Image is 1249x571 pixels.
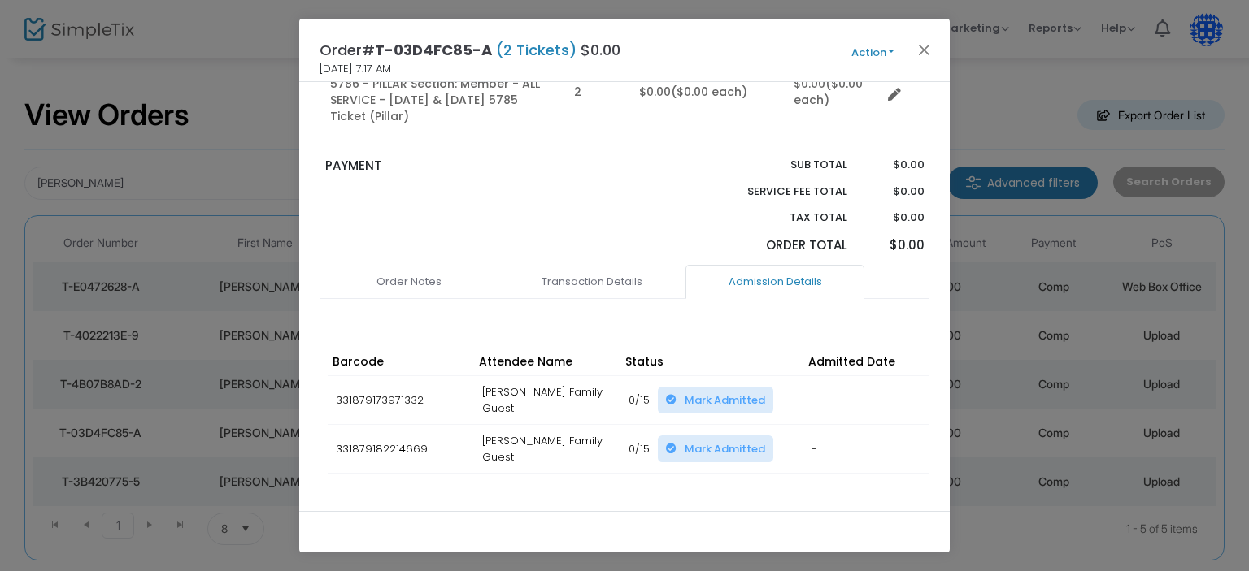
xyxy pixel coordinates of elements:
a: Order Notes [320,265,498,299]
span: 0/15 [629,392,650,408]
span: ($0.00 each) [794,76,863,108]
th: Barcode [328,331,474,376]
th: Admitted Date [803,331,950,376]
a: Admission Details [685,265,864,299]
p: $0.00 [863,184,924,200]
td: $0.00 [784,39,881,145]
span: Mark Admitted [685,441,765,456]
a: Transaction Details [503,265,681,299]
button: Close [914,39,935,60]
span: ($0.00 each) [671,84,747,100]
th: Status [620,331,803,376]
span: T-03D4FC85-A [375,40,492,60]
td: - [803,425,950,474]
span: 0/15 [629,441,650,456]
p: Sub total [709,157,847,173]
p: Service Fee Total [709,184,847,200]
td: [PERSON_NAME] Family Guest [474,425,620,474]
p: $0.00 [863,210,924,226]
p: Tax Total [709,210,847,226]
span: [DATE] 7:17 AM [320,61,391,77]
td: - [803,376,950,425]
h4: Order# $0.00 [320,39,620,61]
td: 331879173971332 [328,376,474,425]
td: [PERSON_NAME] Family Guest [474,376,620,425]
p: PAYMENT [325,157,617,175]
button: Action [824,44,921,62]
td: [PERSON_NAME] - High Holy Days 5786 - PILLAR Section: Member - ALL SERVICE - [DATE] & [DATE] 5785... [320,39,564,145]
th: Attendee Name [474,331,620,376]
p: $0.00 [863,157,924,173]
td: $0.00 [629,39,784,145]
span: (2 Tickets) [492,40,581,60]
td: 2 [564,39,629,145]
span: Mark Admitted [685,392,765,408]
p: Order Total [709,236,847,255]
td: 331879182214669 [328,425,474,474]
p: $0.00 [863,236,924,255]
